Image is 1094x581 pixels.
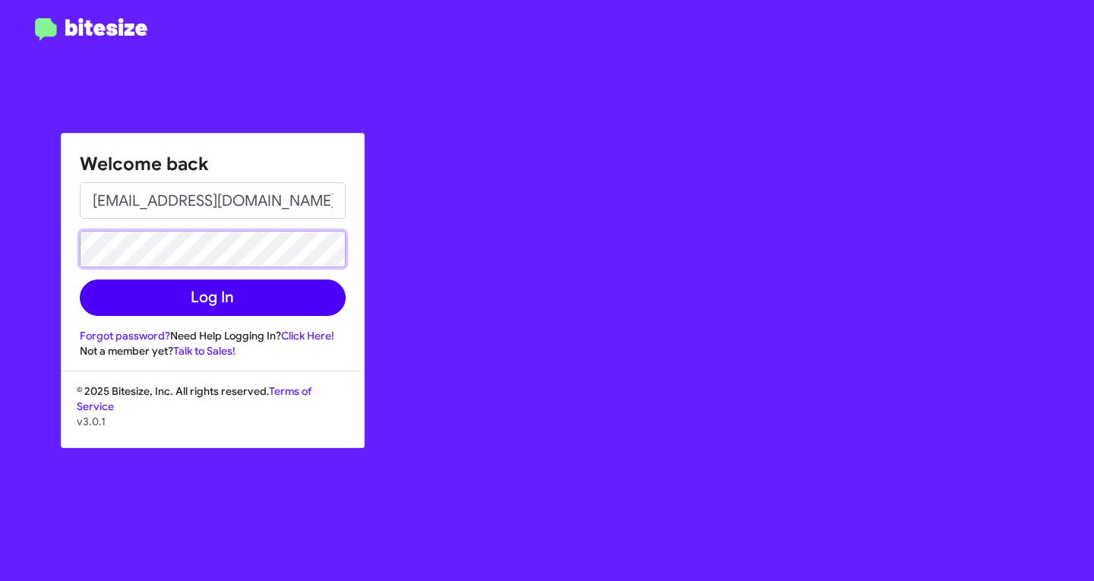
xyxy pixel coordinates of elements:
a: Click Here! [281,329,334,343]
a: Forgot password? [80,329,170,343]
div: Not a member yet? [80,343,346,358]
h1: Welcome back [80,152,346,176]
input: Email address [80,182,346,219]
a: Talk to Sales! [173,344,236,358]
div: © 2025 Bitesize, Inc. All rights reserved. [62,384,364,447]
button: Log In [80,279,346,316]
a: Terms of Service [77,384,311,413]
div: Need Help Logging In? [80,328,346,343]
p: v3.0.1 [77,414,349,429]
